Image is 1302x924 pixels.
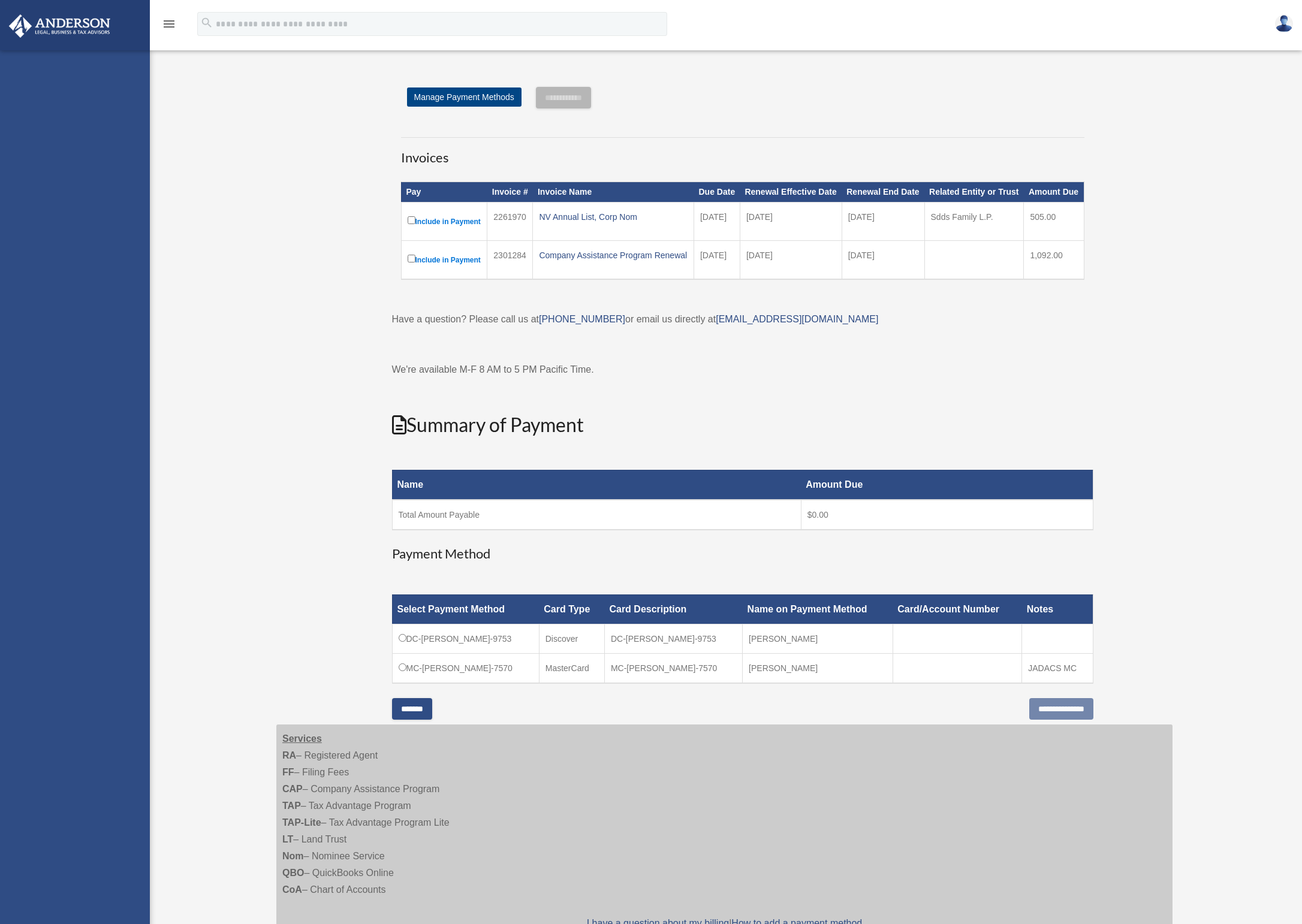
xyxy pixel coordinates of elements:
[392,311,1093,328] p: Have a question? Please call us at or email us directly at
[1024,202,1084,240] td: 505.00
[392,653,539,683] td: MC-[PERSON_NAME]-7570
[842,202,924,240] td: [DATE]
[282,750,296,760] strong: RA
[743,653,893,683] td: [PERSON_NAME]
[282,834,293,844] strong: LT
[401,137,1084,167] h3: Invoices
[162,17,176,31] i: menu
[743,594,893,624] th: Name on Payment Method
[604,653,742,683] td: MC-[PERSON_NAME]-7570
[740,202,842,240] td: [DATE]
[604,624,742,653] td: DC-[PERSON_NAME]-9753
[539,314,625,324] a: [PHONE_NUMBER]
[282,817,321,828] strong: TAP-Lite
[487,202,533,240] td: 2261970
[1024,182,1084,203] th: Amount Due
[200,16,213,29] i: search
[924,182,1024,203] th: Related Entity or Trust
[282,784,303,794] strong: CAP
[282,801,301,811] strong: TAP
[392,412,1093,439] h2: Summary of Payment
[392,470,801,500] th: Name
[392,500,801,530] td: Total Amount Payable
[539,594,604,624] th: Card Type
[539,624,604,653] td: Discover
[842,240,924,279] td: [DATE]
[716,314,878,324] a: [EMAIL_ADDRESS][DOMAIN_NAME]
[743,624,893,653] td: [PERSON_NAME]
[487,182,533,203] th: Invoice #
[408,255,415,262] input: Include in Payment
[694,182,740,203] th: Due Date
[801,500,1093,530] td: $0.00
[282,733,322,744] strong: Services
[392,624,539,653] td: DC-[PERSON_NAME]-9753
[408,214,481,229] label: Include in Payment
[1024,240,1084,279] td: 1,092.00
[604,594,742,624] th: Card Description
[487,240,533,279] td: 2301284
[392,545,1093,563] h3: Payment Method
[392,361,1093,378] p: We're available M-F 8 AM to 5 PM Pacific Time.
[392,594,539,624] th: Select Payment Method
[533,182,694,203] th: Invoice Name
[539,247,688,264] div: Company Assistance Program Renewal
[924,202,1024,240] td: Sdds Family L.P.
[539,209,688,225] div: NV Annual List, Corp Nom
[282,767,294,777] strong: FF
[401,182,487,203] th: Pay
[694,202,740,240] td: [DATE]
[1022,653,1093,683] td: JADACS MC
[5,14,114,38] img: Anderson Advisors Platinum Portal
[842,182,924,203] th: Renewal End Date
[408,252,481,267] label: Include in Payment
[282,884,302,895] strong: CoA
[740,240,842,279] td: [DATE]
[1022,594,1093,624] th: Notes
[539,653,604,683] td: MasterCard
[740,182,842,203] th: Renewal Effective Date
[893,594,1022,624] th: Card/Account Number
[1275,15,1293,32] img: User Pic
[801,470,1093,500] th: Amount Due
[162,21,176,31] a: menu
[282,868,304,878] strong: QBO
[282,851,304,861] strong: Nom
[408,216,415,224] input: Include in Payment
[694,240,740,279] td: [DATE]
[407,87,522,107] a: Manage Payment Methods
